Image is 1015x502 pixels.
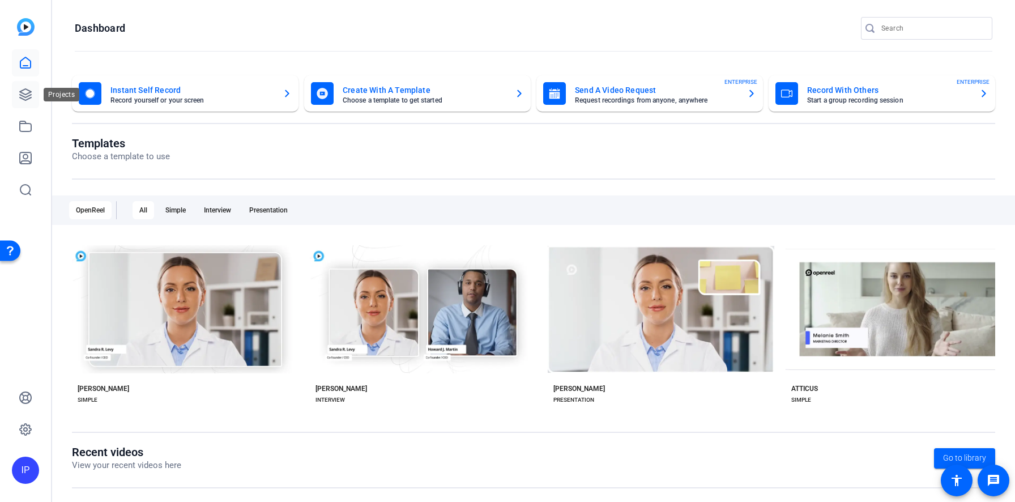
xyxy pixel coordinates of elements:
div: Simple [159,201,193,219]
div: Projects [44,88,79,101]
img: blue-gradient.svg [17,18,35,36]
p: Choose a template to use [72,150,170,163]
mat-card-subtitle: Start a group recording session [807,97,970,104]
mat-card-title: Create With A Template [343,83,506,97]
mat-card-title: Instant Self Record [110,83,274,97]
span: Go to library [943,452,986,464]
mat-card-subtitle: Request recordings from anyone, anywhere [575,97,738,104]
h1: Dashboard [75,22,125,35]
span: ENTERPRISE [957,78,990,86]
input: Search [881,22,983,35]
div: INTERVIEW [315,395,345,405]
button: Send A Video RequestRequest recordings from anyone, anywhereENTERPRISE [536,75,763,112]
a: Go to library [934,448,995,469]
div: OpenReel [69,201,112,219]
button: Instant Self RecordRecord yourself or your screen [72,75,298,112]
mat-icon: accessibility [950,474,963,487]
span: ENTERPRISE [724,78,757,86]
div: Interview [197,201,238,219]
div: SIMPLE [791,395,811,405]
h1: Templates [72,137,170,150]
div: [PERSON_NAME] [78,384,129,393]
button: Create With A TemplateChoose a template to get started [304,75,531,112]
div: ATTICUS [791,384,818,393]
h1: Recent videos [72,445,181,459]
mat-icon: message [987,474,1000,487]
div: IP [12,457,39,484]
mat-card-subtitle: Choose a template to get started [343,97,506,104]
div: All [133,201,154,219]
div: [PERSON_NAME] [553,384,605,393]
mat-card-title: Send A Video Request [575,83,738,97]
mat-card-subtitle: Record yourself or your screen [110,97,274,104]
div: SIMPLE [78,395,97,405]
div: Presentation [242,201,295,219]
div: PRESENTATION [553,395,594,405]
p: View your recent videos here [72,459,181,472]
div: [PERSON_NAME] [315,384,367,393]
button: Record With OthersStart a group recording sessionENTERPRISE [769,75,995,112]
mat-card-title: Record With Others [807,83,970,97]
